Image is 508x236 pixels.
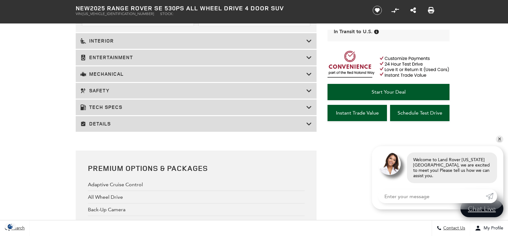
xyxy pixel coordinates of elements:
a: Instant Trade Value [328,105,387,121]
iframe: YouTube video player [328,124,450,223]
span: [US_VEHICLE_IDENTIFICATION_NUMBER] [83,12,154,16]
input: Enter your message [378,189,486,203]
div: Welcome to Land Rover [US_STATE][GEOGRAPHIC_DATA], we are excited to meet you! Please tell us how... [407,152,497,183]
h3: Details [80,121,306,127]
a: Submit [486,189,497,203]
button: Save vehicle [370,5,384,15]
span: Stock: [160,12,174,16]
h3: Entertainment [80,54,306,61]
a: Print this New 2025 Range Rover SE 530PS All Wheel Drive 4 Door SUV [428,7,434,14]
button: Open user profile menu [470,220,508,236]
span: VIN: [76,12,83,16]
span: My Profile [481,226,503,231]
h3: Interior [80,38,306,44]
h2: Premium Options & Packages [88,162,305,174]
a: Start Your Deal [328,84,450,100]
div: Vehicle has shipped from factory of origin. Estimated time of delivery to Retailer is on average ... [374,29,379,34]
img: Agent profile photo [378,152,401,175]
h3: Mechanical [80,71,306,77]
div: Back-Up Camera [88,203,305,216]
span: Start Your Deal [372,89,406,95]
div: Adaptive Cruise Control [88,178,305,191]
span: In Transit to U.S. [334,28,373,35]
span: Schedule Test Drive [398,110,442,116]
span: Contact Us [442,226,465,231]
strong: New [76,4,90,12]
section: Click to Open Cookie Consent Modal [3,223,18,230]
h1: 2025 Range Rover SE 530PS All Wheel Drive 4 Door SUV [76,5,362,12]
a: Schedule Test Drive [390,105,450,121]
img: Opt-Out Icon [3,223,18,230]
span: Instant Trade Value [336,110,379,116]
h3: Tech Specs [80,104,306,110]
h3: Safety [80,88,306,94]
a: Share this New 2025 Range Rover SE 530PS All Wheel Drive 4 Door SUV [410,7,416,14]
button: Compare Vehicle [390,6,400,15]
div: Blind Spot Monitor [88,216,305,228]
div: All Wheel Drive [88,191,305,203]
